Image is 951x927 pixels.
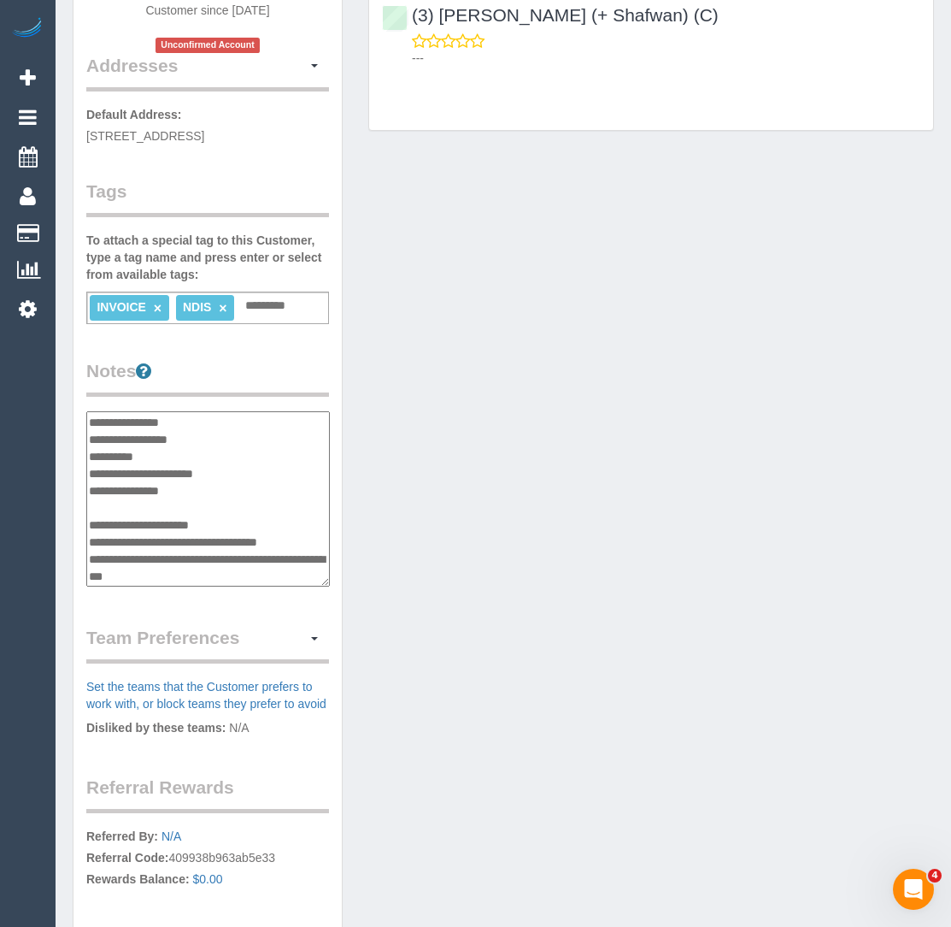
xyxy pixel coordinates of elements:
[183,300,211,314] span: NDIS
[86,680,326,711] a: Set the teams that the Customer prefers to work with, or block teams they prefer to avoid
[86,871,190,888] label: Rewards Balance:
[10,17,44,41] img: Automaid Logo
[86,232,329,283] label: To attach a special tag to this Customer, type a tag name and press enter or select from availabl...
[928,869,942,883] span: 4
[86,719,226,736] label: Disliked by these teams:
[161,830,181,843] a: N/A
[229,721,249,735] span: N/A
[154,301,161,316] a: ×
[86,129,204,143] span: [STREET_ADDRESS]
[86,775,329,813] legend: Referral Rewards
[145,3,269,17] span: Customer since [DATE]
[412,50,920,67] p: ---
[86,106,182,123] label: Default Address:
[893,869,934,910] iframe: Intercom live chat
[86,179,329,217] legend: Tags
[86,625,329,664] legend: Team Preferences
[382,5,719,25] a: (3) [PERSON_NAME] (+ Shafwan) (C)
[97,300,146,314] span: INVOICE
[86,849,168,866] label: Referral Code:
[193,872,223,886] a: $0.00
[86,828,329,892] p: 409938b963ab5e33
[86,358,329,397] legend: Notes
[156,38,260,52] span: Unconfirmed Account
[219,301,226,316] a: ×
[86,828,158,845] label: Referred By:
